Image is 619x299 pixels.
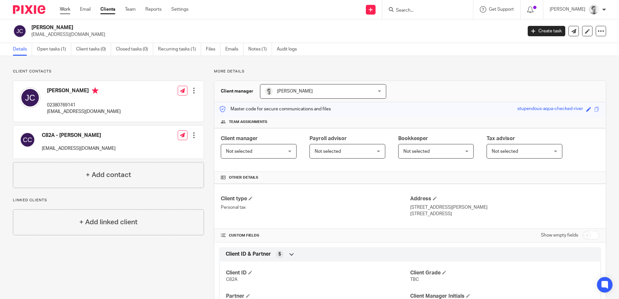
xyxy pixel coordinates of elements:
a: Email [80,6,91,13]
span: TBC [410,277,419,282]
h2: [PERSON_NAME] [31,24,421,31]
img: svg%3E [13,24,27,38]
a: Clients [100,6,115,13]
span: Not selected [403,149,430,154]
span: 5 [278,251,281,258]
a: Create task [528,26,565,36]
a: Emails [225,43,243,56]
span: Bookkeeper [398,136,428,141]
span: Not selected [315,149,341,154]
p: [EMAIL_ADDRESS][DOMAIN_NAME] [47,108,121,115]
span: Team assignments [229,119,267,125]
a: Settings [171,6,188,13]
a: Details [13,43,32,56]
span: Tax advisor [487,136,515,141]
span: Not selected [226,149,252,154]
img: Andy_2025.jpg [265,87,273,95]
a: Recurring tasks (1) [158,43,201,56]
a: Files [206,43,220,56]
h4: CUSTOM FIELDS [221,233,410,238]
h4: Address [410,195,599,202]
img: svg%3E [20,87,40,108]
h4: [PERSON_NAME] [47,87,121,95]
a: Audit logs [277,43,302,56]
a: Notes (1) [248,43,272,56]
h4: Client type [221,195,410,202]
i: Primary [92,87,98,94]
h4: C82A - [PERSON_NAME] [42,132,116,139]
span: Not selected [492,149,518,154]
p: [STREET_ADDRESS][PERSON_NAME] [410,204,599,211]
a: Closed tasks (0) [116,43,153,56]
img: Pixie [13,5,45,14]
p: Client contacts [13,69,204,74]
label: Show empty fields [541,232,578,238]
span: Client manager [221,136,258,141]
a: Work [60,6,70,13]
p: 02380769141 [47,102,121,108]
p: [EMAIL_ADDRESS][DOMAIN_NAME] [31,31,518,38]
p: [EMAIL_ADDRESS][DOMAIN_NAME] [42,145,116,152]
h4: + Add linked client [79,217,138,227]
a: Team [125,6,136,13]
a: Client tasks (0) [76,43,111,56]
p: [STREET_ADDRESS] [410,211,599,217]
span: C82A [226,277,237,282]
div: stupendous-aqua-checked-river [517,105,583,113]
span: Payroll advisor [309,136,347,141]
a: Reports [145,6,162,13]
img: Andy_2025.jpg [589,5,599,15]
p: Personal tax [221,204,410,211]
span: Get Support [489,7,514,12]
input: Search [395,8,454,14]
span: Other details [229,175,258,180]
p: Master code for secure communications and files [219,106,331,112]
h4: + Add contact [86,170,131,180]
h3: Client manager [221,88,253,94]
p: Linked clients [13,198,204,203]
p: [PERSON_NAME] [550,6,585,13]
span: [PERSON_NAME] [277,89,313,94]
span: Client ID & Partner [226,251,271,258]
p: More details [214,69,606,74]
img: svg%3E [20,132,35,148]
h4: Client Grade [410,270,594,276]
h4: Client ID [226,270,410,276]
a: Open tasks (1) [37,43,71,56]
